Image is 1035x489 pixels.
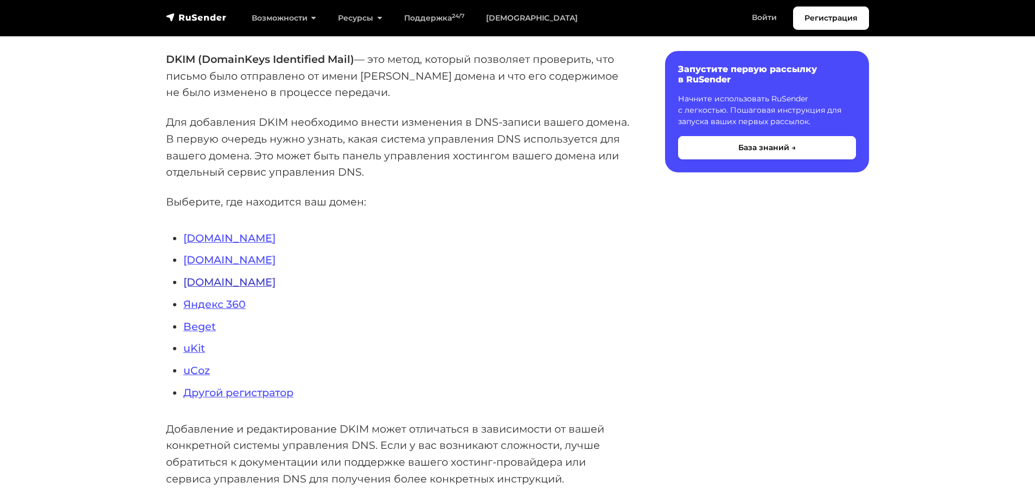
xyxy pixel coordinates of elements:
[241,7,327,29] a: Возможности
[678,93,856,127] p: Начните использовать RuSender с легкостью. Пошаговая инструкция для запуска ваших первых рассылок.
[166,114,630,181] p: Для добавления DKIM необходимо внести изменения в DNS-записи вашего домена. В первую очередь нужн...
[393,7,475,29] a: Поддержка24/7
[166,12,227,23] img: RuSender
[166,51,630,101] p: — это метод, который позволяет проверить, что письмо было отправлено от имени [PERSON_NAME] домен...
[678,136,856,159] button: База знаний →
[183,320,216,333] a: Beget
[741,7,788,29] a: Войти
[793,7,869,30] a: Регистрация
[452,12,464,20] sup: 24/7
[166,421,630,487] p: Добавление и редактирование DKIM может отличаться в зависимости от вашей конкретной системы управ...
[475,7,589,29] a: [DEMOGRAPHIC_DATA]
[327,7,393,29] a: Ресурсы
[678,64,856,85] h6: Запустите первую рассылку в RuSender
[166,53,354,66] strong: DKIM (DomainKeys Identified Mail)
[183,298,246,311] a: Яндекс 360
[183,364,210,377] a: uCoz
[183,342,205,355] a: uKit
[183,253,276,266] a: [DOMAIN_NAME]
[166,194,630,210] p: Выберите, где находится ваш домен:
[183,231,276,244] a: [DOMAIN_NAME]
[665,51,869,172] a: Запустите первую рассылку в RuSender Начните использовать RuSender с легкостью. Пошаговая инструк...
[183,386,293,399] a: Другой регистратор
[183,275,276,288] a: [DOMAIN_NAME]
